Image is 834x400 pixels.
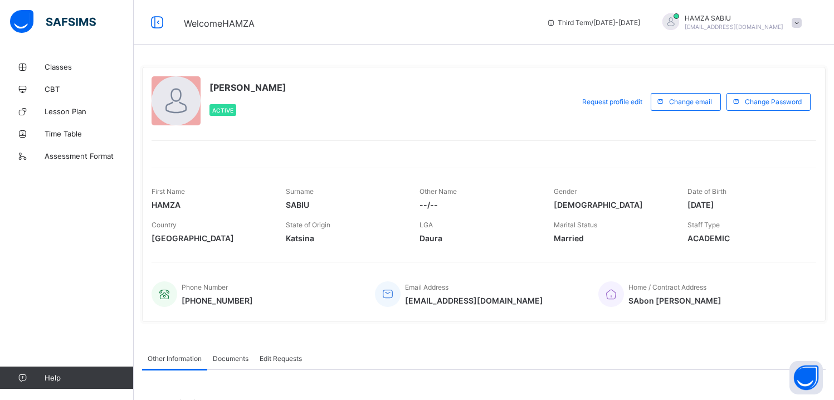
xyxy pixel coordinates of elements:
span: session/term information [547,18,640,27]
span: Classes [45,62,134,71]
span: --/-- [420,200,537,209]
img: safsims [10,10,96,33]
span: [PERSON_NAME] [209,82,286,93]
span: [EMAIL_ADDRESS][DOMAIN_NAME] [685,23,783,30]
span: Surname [286,187,314,196]
span: First Name [152,187,185,196]
span: CBT [45,85,134,94]
span: SABIU [286,200,403,209]
span: Katsina [286,233,403,243]
span: Welcome HAMZA [184,18,255,29]
span: Edit Requests [260,354,302,363]
span: Assessment Format [45,152,134,160]
span: LGA [420,221,433,229]
span: Home / Contract Address [628,283,706,291]
span: State of Origin [286,221,330,229]
span: Staff Type [687,221,720,229]
span: Time Table [45,129,134,138]
span: Daura [420,233,537,243]
span: Phone Number [182,283,228,291]
span: [EMAIL_ADDRESS][DOMAIN_NAME] [405,296,543,305]
span: [PHONE_NUMBER] [182,296,253,305]
span: HAMZA SABIU [685,14,783,22]
span: Date of Birth [687,187,726,196]
span: Active [212,107,233,114]
span: [DATE] [687,200,805,209]
span: Request profile edit [582,97,642,106]
span: Lesson Plan [45,107,134,116]
span: HAMZA [152,200,269,209]
button: Open asap [789,361,823,394]
span: Email Address [405,283,448,291]
span: [GEOGRAPHIC_DATA] [152,233,269,243]
span: Marital Status [554,221,597,229]
span: Country [152,221,177,229]
span: SAbon [PERSON_NAME] [628,296,721,305]
span: Married [554,233,671,243]
span: [DEMOGRAPHIC_DATA] [554,200,671,209]
span: Gender [554,187,577,196]
div: HAMZA SABIU [651,13,807,32]
span: Documents [213,354,248,363]
span: Other Name [420,187,457,196]
span: Help [45,373,133,382]
span: ACADEMIC [687,233,805,243]
span: Change email [669,97,712,106]
span: Other Information [148,354,202,363]
span: Change Password [745,97,802,106]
